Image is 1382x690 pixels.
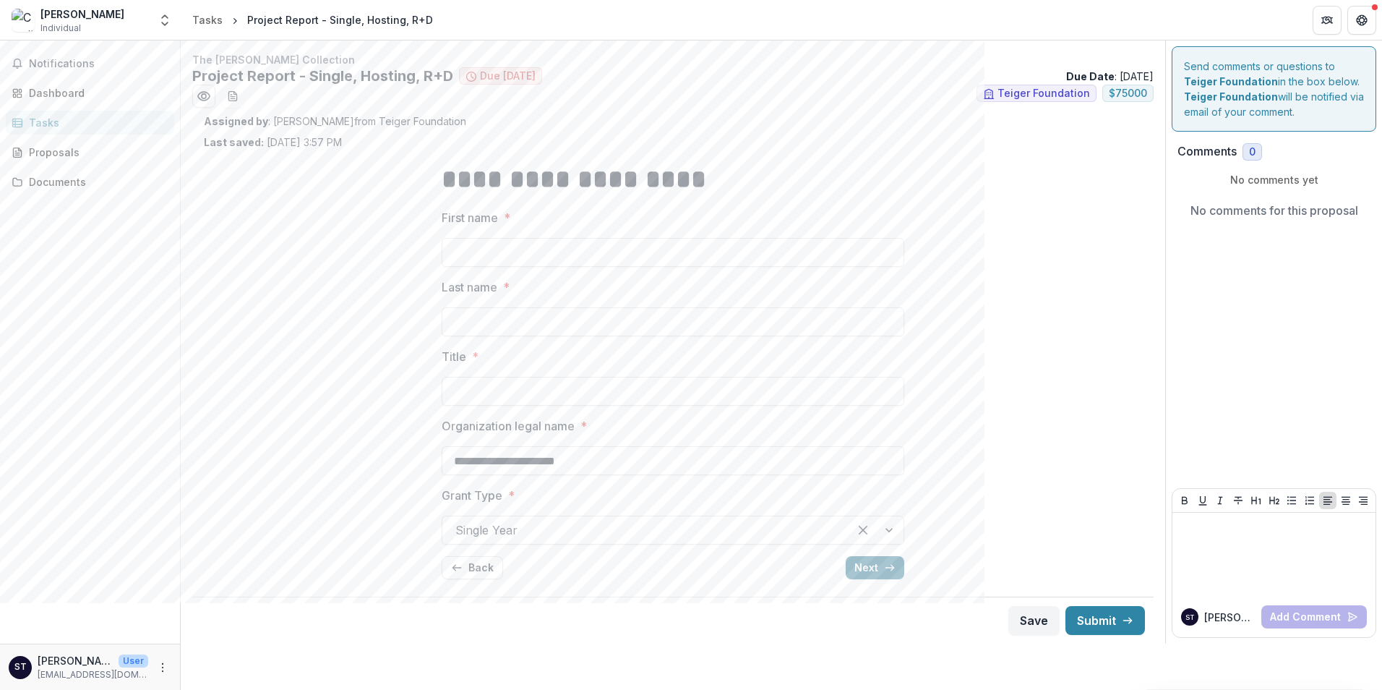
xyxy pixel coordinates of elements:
button: More [154,659,171,676]
button: Heading 2 [1266,492,1283,509]
img: Camille Brown [12,9,35,32]
h2: Comments [1177,145,1237,158]
a: Tasks [186,9,228,30]
button: Ordered List [1301,492,1318,509]
p: [DATE] 3:57 PM [204,135,342,150]
button: download-word-button [221,85,244,108]
span: 0 [1249,146,1256,158]
nav: breadcrumb [186,9,439,30]
button: Submit [1065,606,1145,635]
button: Add Comment [1261,605,1367,629]
p: : [DATE] [1066,69,1154,84]
p: : [PERSON_NAME] from Teiger Foundation [204,114,1142,129]
p: [PERSON_NAME] [38,653,113,668]
button: Italicize [1211,492,1229,509]
button: Open entity switcher [155,6,175,35]
div: Tasks [29,115,163,130]
div: Send comments or questions to in the box below. will be notified via email of your comment. [1172,46,1376,132]
p: The [PERSON_NAME] Collection [192,52,1154,67]
a: Documents [6,170,174,194]
button: Align Center [1337,492,1355,509]
p: Organization legal name [442,417,575,435]
button: Get Help [1347,6,1376,35]
strong: Last saved: [204,136,264,148]
p: Last name [442,278,497,296]
p: User [119,655,148,668]
button: Bold [1176,492,1193,509]
button: Save [1008,606,1060,635]
button: Partners [1313,6,1342,35]
a: Proposals [6,140,174,164]
span: Notifications [29,58,168,70]
div: Sara Trautman-Yegenoglu [14,663,27,672]
button: Heading 1 [1248,492,1265,509]
p: Grant Type [442,487,502,504]
button: Bullet List [1283,492,1300,509]
p: No comments yet [1177,172,1370,187]
div: [PERSON_NAME] [40,7,124,22]
strong: Teiger Foundation [1184,75,1278,88]
button: Next [846,556,904,579]
p: First name [442,209,498,226]
p: [EMAIL_ADDRESS][DOMAIN_NAME] [38,668,148,681]
p: No comments for this proposal [1190,202,1358,219]
button: Align Left [1319,492,1336,509]
div: Dashboard [29,85,163,101]
button: Notifications [6,52,174,75]
strong: Teiger Foundation [1184,90,1278,103]
div: Project Report - Single, Hosting, R+D [247,12,433,27]
div: Clear selected options [851,519,875,542]
a: Dashboard [6,81,174,105]
span: Individual [40,22,81,35]
span: Due [DATE] [480,70,536,82]
strong: Assigned by [204,115,268,127]
span: Teiger Foundation [997,88,1090,100]
button: Back [442,556,503,579]
p: [PERSON_NAME] [1204,610,1256,625]
button: Align Right [1355,492,1372,509]
div: Tasks [192,12,223,27]
button: Preview 42ee354a-4e28-4dfa-b8b9-3c5b9ef422b8.pdf [192,85,215,108]
strong: Due Date [1066,70,1115,82]
p: Title [442,348,466,365]
div: Proposals [29,145,163,160]
div: Documents [29,174,163,189]
h2: Project Report - Single, Hosting, R+D [192,67,453,85]
span: $ 75000 [1109,88,1147,100]
div: Sara Trautman-Yegenoglu [1185,614,1195,621]
a: Tasks [6,111,174,135]
button: Strike [1229,492,1247,509]
button: Underline [1194,492,1211,509]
